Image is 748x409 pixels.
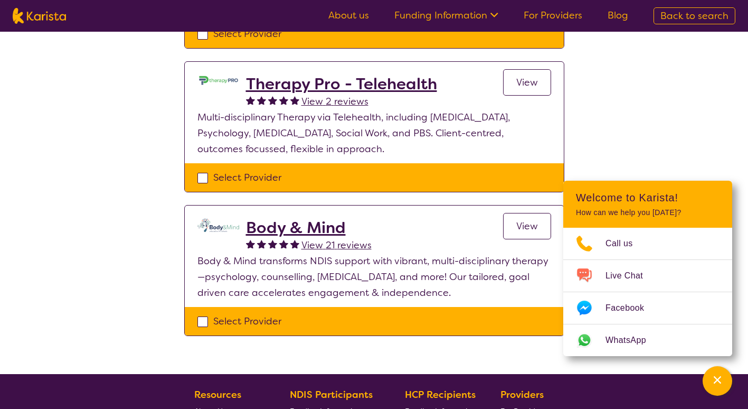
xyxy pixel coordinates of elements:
img: fullstar [290,96,299,105]
a: Therapy Pro - Telehealth [246,75,437,94]
b: Resources [194,388,241,401]
img: fullstar [279,239,288,248]
span: Facebook [605,300,657,316]
img: fullstar [246,96,255,105]
img: lehxprcbtunjcwin5sb4.jpg [197,75,240,86]
span: View 21 reviews [301,239,372,252]
p: Body & Mind transforms NDIS support with vibrant, multi-disciplinary therapy—psychology, counsell... [197,253,551,301]
a: View 21 reviews [301,237,372,253]
span: View 2 reviews [301,95,368,108]
button: Channel Menu [703,366,732,396]
p: How can we help you [DATE]? [576,208,719,217]
span: WhatsApp [605,332,659,348]
h2: Welcome to Karista! [576,191,719,204]
a: Body & Mind [246,218,372,237]
b: HCP Recipients [405,388,476,401]
p: Multi-disciplinary Therapy via Telehealth, including [MEDICAL_DATA], Psychology, [MEDICAL_DATA], ... [197,109,551,157]
b: NDIS Participants [290,388,373,401]
a: View 2 reviews [301,94,368,109]
ul: Choose channel [563,228,732,356]
img: qmpolprhjdhzpcuekzqg.svg [197,218,240,232]
div: Channel Menu [563,181,732,356]
img: fullstar [279,96,288,105]
a: View [503,69,551,96]
b: Providers [500,388,544,401]
img: fullstar [257,239,266,248]
a: Funding Information [394,9,498,22]
img: fullstar [257,96,266,105]
img: fullstar [246,239,255,248]
a: View [503,213,551,239]
a: For Providers [524,9,582,22]
a: Blog [608,9,628,22]
span: Live Chat [605,268,656,284]
img: fullstar [290,239,299,248]
img: Karista logo [13,8,66,24]
a: Back to search [654,7,735,24]
img: fullstar [268,239,277,248]
a: About us [328,9,369,22]
span: Back to search [660,10,728,22]
a: Web link opens in a new tab. [563,324,732,356]
span: View [516,76,538,89]
span: Call us [605,236,646,252]
img: fullstar [268,96,277,105]
span: View [516,220,538,233]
